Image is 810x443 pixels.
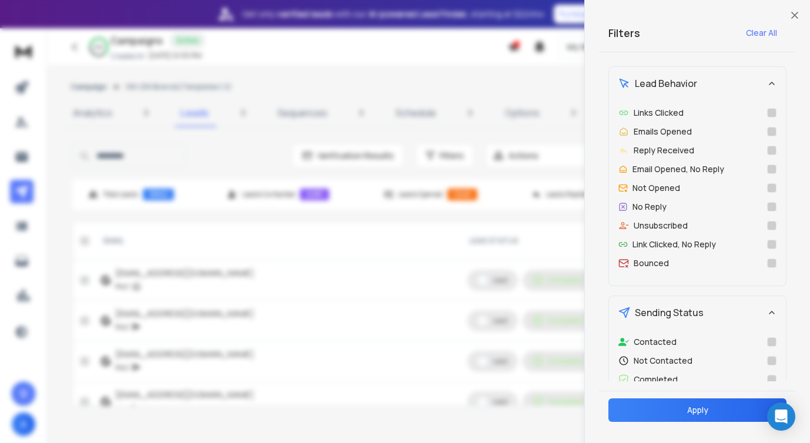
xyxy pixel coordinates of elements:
[634,336,677,348] p: Contacted
[608,25,640,41] h2: Filters
[609,67,786,100] button: Lead Behavior
[634,126,692,137] p: Emails Opened
[634,257,669,269] p: Bounced
[737,21,786,45] button: Clear All
[632,239,716,250] p: Link Clicked, No Reply
[632,182,680,194] p: Not Opened
[634,145,694,156] p: Reply Received
[609,100,786,286] div: Lead Behavior
[632,163,724,175] p: Email Opened, No Reply
[608,398,786,422] button: Apply
[609,296,786,329] button: Sending Status
[634,374,678,385] p: Completed
[632,201,667,213] p: No Reply
[634,107,684,119] p: Links Clicked
[635,76,697,90] span: Lead Behavior
[634,220,688,231] p: Unsubscribed
[635,306,704,320] span: Sending Status
[767,402,795,431] div: Open Intercom Messenger
[634,355,692,367] p: Not Contacted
